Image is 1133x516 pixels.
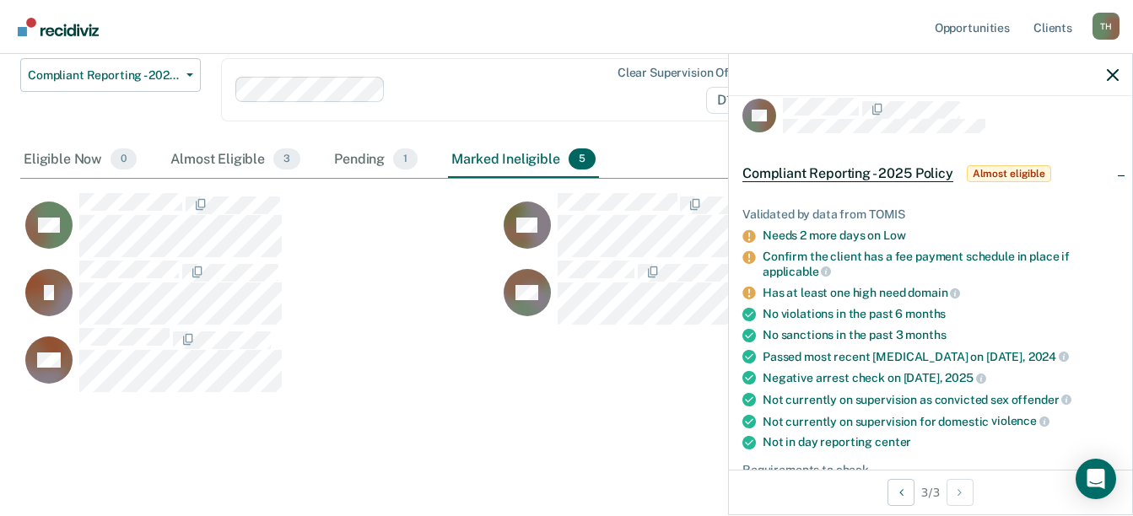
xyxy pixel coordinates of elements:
span: Compliant Reporting - 2025 Policy [742,165,953,182]
span: violence [991,414,1049,427]
div: Passed most recent [MEDICAL_DATA] on [DATE], [763,349,1119,364]
span: D10 [706,87,764,114]
div: Eligible Now [20,142,140,179]
span: 0 [111,148,137,170]
span: months [905,328,946,341]
div: CaseloadOpportunityCell-00514424 [499,260,977,327]
div: 3 / 3 [729,470,1132,514]
div: Has at least one high need domain [763,285,1119,300]
div: CaseloadOpportunityCell-00672256 [499,192,977,260]
div: Marked Ineligible [448,142,599,179]
div: T H [1093,13,1120,40]
span: offender [1012,393,1072,406]
button: Next Opportunity [947,479,974,506]
span: 5 [569,148,596,170]
div: Requirements to check [742,463,1119,477]
div: Open Intercom Messenger [1076,459,1116,499]
div: Validated by data from TOMIS [742,207,1119,222]
div: Not currently on supervision for domestic [763,414,1119,429]
div: Negative arrest check on [DATE], [763,370,1119,385]
div: Not currently on supervision as convicted sex [763,392,1119,407]
div: Confirm the client has a fee payment schedule in place if applicable [763,250,1119,278]
div: Not in day reporting [763,435,1119,449]
div: CaseloadOpportunityCell-00574744 [20,260,499,327]
span: 3 [273,148,300,170]
div: Compliant Reporting - 2025 PolicyAlmost eligible [729,147,1132,201]
img: Recidiviz [18,18,99,36]
button: Previous Opportunity [888,479,914,506]
div: No sanctions in the past 3 [763,328,1119,342]
span: center [875,435,911,449]
span: months [905,307,946,320]
span: Almost eligible [967,165,1051,182]
span: 1 [393,148,418,170]
div: CaseloadOpportunityCell-00643285 [20,327,499,395]
span: Compliant Reporting - 2025 Policy [28,68,180,83]
span: 2025 [945,371,985,384]
div: CaseloadOpportunityCell-00109484 [20,192,499,260]
button: Profile dropdown button [1093,13,1120,40]
div: Pending [331,142,421,179]
span: 2024 [1028,350,1069,363]
div: No violations in the past 6 [763,307,1119,321]
div: Needs 2 more days on Low [763,228,1119,243]
div: Almost Eligible [167,142,304,179]
div: Clear supervision officers [618,66,761,80]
